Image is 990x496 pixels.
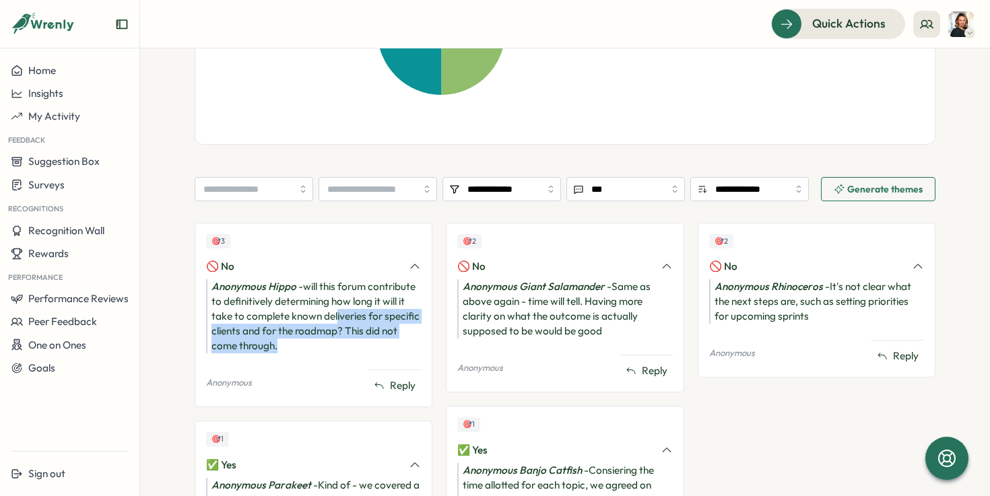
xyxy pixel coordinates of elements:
div: 🚫 No [709,259,904,274]
span: Generate themes [847,184,923,194]
span: Reply [390,378,416,393]
button: Reply [368,376,421,396]
span: Home [28,64,56,77]
div: ✅ Yes [206,458,401,472]
div: Upvotes [206,432,229,446]
div: ✅ Yes [457,443,652,458]
div: Upvotes [709,234,733,248]
p: Anonymous [457,362,503,374]
span: Sign out [28,467,65,480]
button: Quick Actions [771,9,905,38]
span: Reply [893,349,919,363]
span: One on Ones [28,339,86,351]
button: Expand sidebar [115,17,129,31]
button: Reply [620,361,673,381]
span: Performance Reviews [28,292,129,305]
i: Anonymous Giant Salamander [463,280,605,293]
span: Recognition Wall [28,224,104,237]
span: Rewards [28,247,69,260]
span: Quick Actions [812,15,886,32]
span: Reply [642,363,667,378]
div: 🚫 No [457,259,652,274]
span: Goals [28,361,55,374]
span: Peer Feedback [28,315,97,328]
button: Generate themes [821,177,935,201]
i: Anonymous Banjo Catfish [463,464,582,476]
div: 🚫 No [206,259,401,274]
span: Insights [28,87,63,100]
i: Anonymous Parakeet [211,479,311,491]
span: Suggestion Box [28,155,100,168]
p: Anonymous [709,347,755,359]
p: Anonymous [206,377,252,389]
img: Joanna Bray-White [948,11,974,37]
div: Upvotes [206,234,230,248]
i: Anonymous Hippo [211,280,296,293]
div: Upvotes [457,417,480,431]
div: - It's not clear what the next steps are, such as setting priorities for upcoming sprints [709,279,924,324]
div: - will this forum contribute to definitively determining how long it will it take to complete kno... [206,279,421,353]
div: Upvotes [457,234,482,248]
span: My Activity [28,110,80,122]
span: Surveys [28,178,65,191]
div: - Same as above again - time will tell. Having more clarity on what the outcome is actually suppo... [457,279,672,339]
i: Anonymous Rhinoceros [715,280,823,293]
button: Reply [871,346,924,366]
